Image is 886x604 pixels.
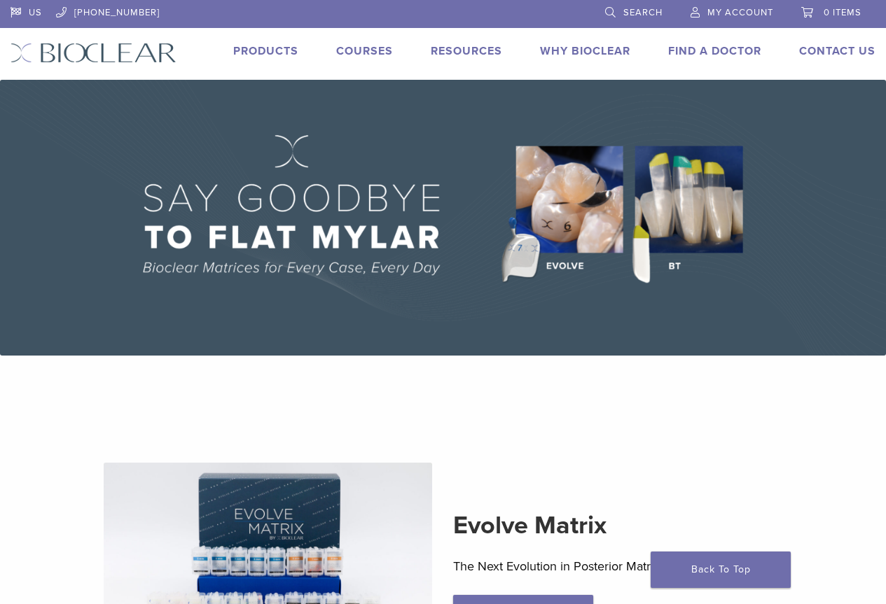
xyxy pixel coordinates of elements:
span: My Account [707,7,773,18]
a: Why Bioclear [540,44,630,58]
a: Products [233,44,298,58]
p: The Next Evolution in Posterior Matrices [453,556,782,577]
h2: Evolve Matrix [453,509,782,542]
img: Bioclear [11,43,176,63]
a: Resources [431,44,502,58]
a: Courses [336,44,393,58]
span: Search [623,7,663,18]
span: 0 items [824,7,861,18]
a: Contact Us [799,44,875,58]
a: Back To Top [651,552,791,588]
a: Find A Doctor [668,44,761,58]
